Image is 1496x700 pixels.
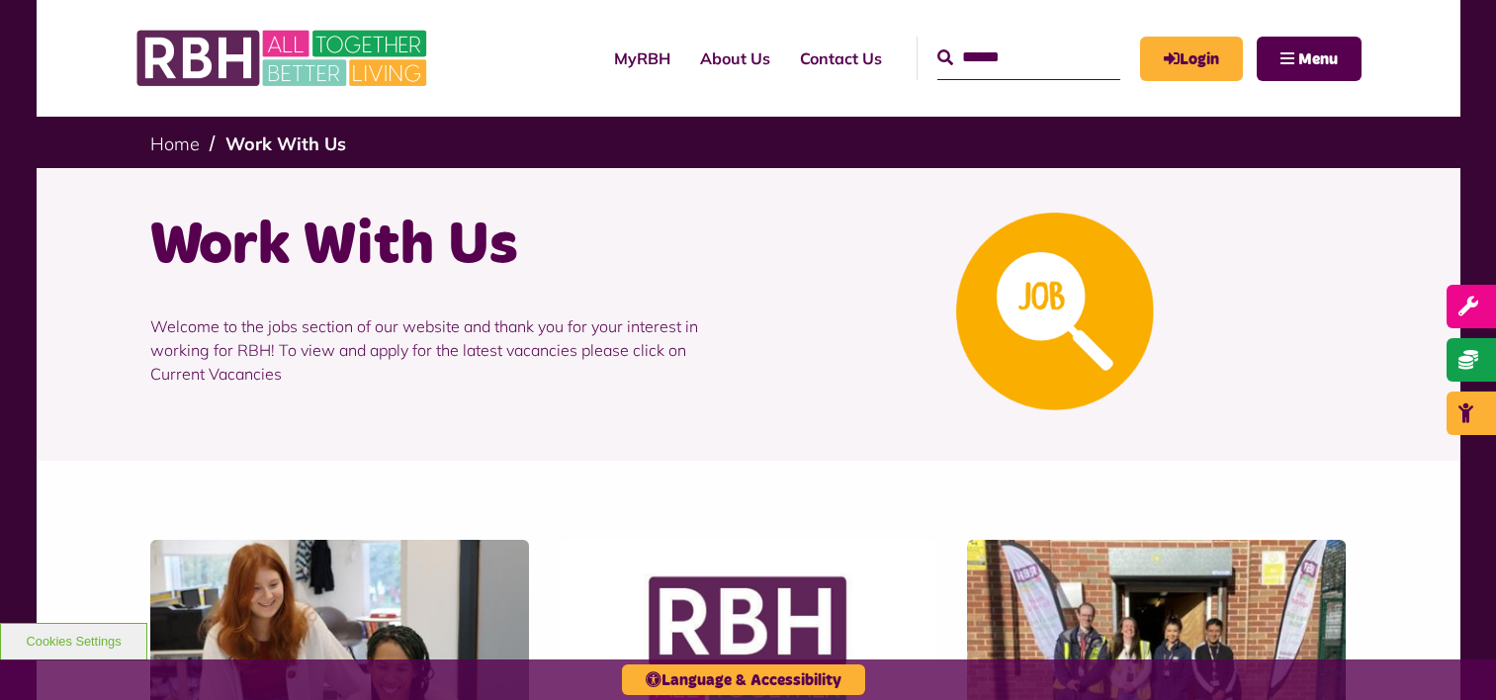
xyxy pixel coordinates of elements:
[956,213,1154,410] img: Looking For A Job
[150,132,200,155] a: Home
[150,285,734,415] p: Welcome to the jobs section of our website and thank you for your interest in working for RBH! To...
[1257,37,1362,81] button: Navigation
[685,32,785,85] a: About Us
[599,32,685,85] a: MyRBH
[1407,611,1496,700] iframe: Netcall Web Assistant for live chat
[135,20,432,97] img: RBH
[150,208,734,285] h1: Work With Us
[225,132,346,155] a: Work With Us
[1298,51,1338,67] span: Menu
[785,32,897,85] a: Contact Us
[622,664,865,695] button: Language & Accessibility
[1140,37,1243,81] a: MyRBH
